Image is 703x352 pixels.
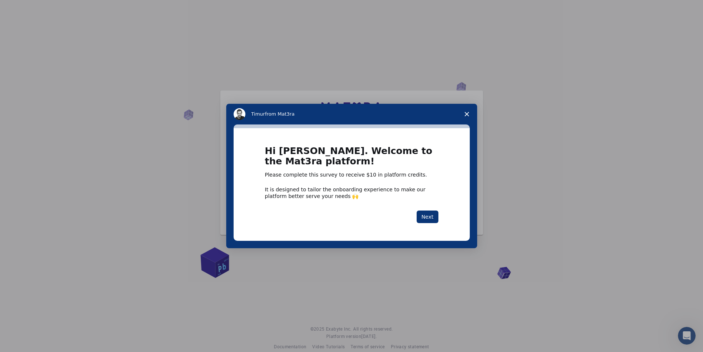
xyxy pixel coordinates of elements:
div: Please complete this survey to receive $10 in platform credits. [265,171,438,179]
span: Support [15,5,41,12]
h1: Hi [PERSON_NAME]. Welcome to the Mat3ra platform! [265,146,438,171]
span: from Mat3ra [265,111,294,117]
span: Close survey [456,104,477,124]
span: Timur [251,111,265,117]
div: It is designed to tailor the onboarding experience to make our platform better serve your needs 🙌 [265,186,438,199]
img: Profile image for Timur [234,108,245,120]
button: Next [417,211,438,223]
